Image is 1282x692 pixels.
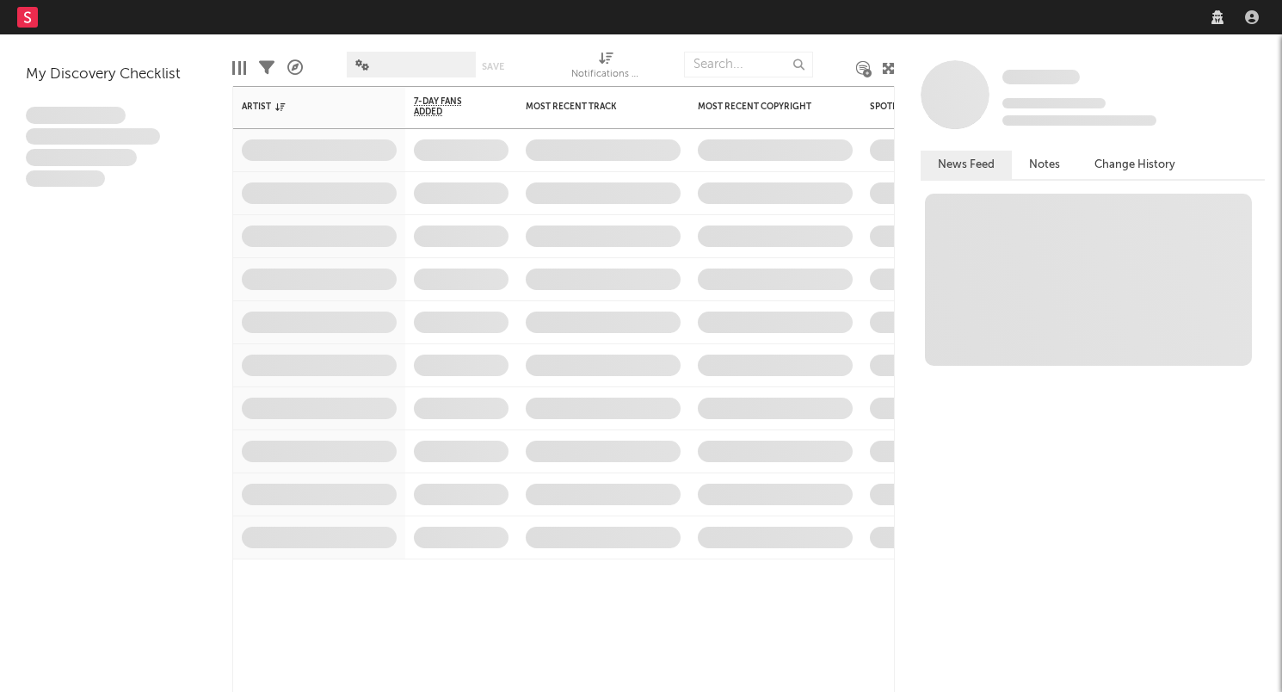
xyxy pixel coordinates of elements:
span: Lorem ipsum dolor [26,107,126,124]
div: Edit Columns [232,43,246,93]
button: News Feed [921,151,1012,179]
div: Artist [242,102,371,112]
span: 0 fans last week [1002,115,1156,126]
div: Notifications (Artist) [571,65,640,85]
span: Integer aliquet in purus et [26,128,160,145]
a: Some Artist [1002,69,1080,86]
span: Praesent ac interdum [26,149,137,166]
div: Spotify Monthly Listeners [870,102,999,112]
div: Most Recent Track [526,102,655,112]
button: Change History [1077,151,1193,179]
span: Some Artist [1002,70,1080,84]
div: Notifications (Artist) [571,43,640,93]
input: Search... [684,52,813,77]
div: Filters [259,43,274,93]
button: Notes [1012,151,1077,179]
span: Tracking Since: [DATE] [1002,98,1106,108]
span: 7-Day Fans Added [414,96,483,117]
div: A&R Pipeline [287,43,303,93]
span: Aliquam viverra [26,170,105,188]
button: Save [482,62,504,71]
div: Most Recent Copyright [698,102,827,112]
div: My Discovery Checklist [26,65,206,85]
